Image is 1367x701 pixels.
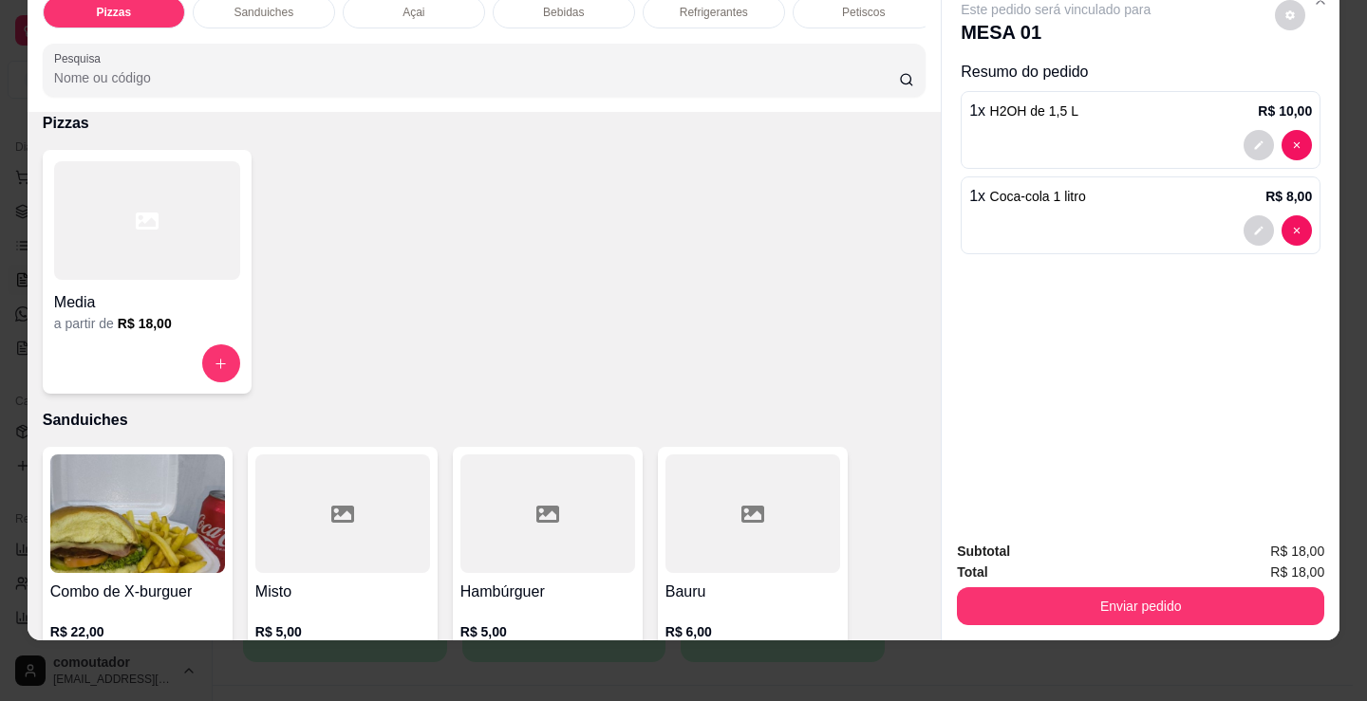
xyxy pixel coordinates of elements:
[50,581,225,603] h4: Combo de X-burguer
[1282,215,1312,246] button: decrease-product-quantity
[969,100,1078,122] p: 1 x
[1282,130,1312,160] button: decrease-product-quantity
[54,314,240,333] div: a partir de
[255,622,430,641] p: R$ 5,00
[50,622,225,641] p: R$ 22,00
[96,5,131,20] p: Pizzas
[234,5,293,20] p: Sanduiches
[1270,541,1324,562] span: R$ 18,00
[1270,562,1324,582] span: R$ 18,00
[43,112,926,135] p: Pizzas
[54,68,900,87] input: Pesquisa
[1244,215,1274,246] button: decrease-product-quantity
[1265,187,1312,206] p: R$ 8,00
[460,622,635,641] p: R$ 5,00
[969,185,1086,208] p: 1 x
[961,61,1320,83] p: Resumo do pedido
[665,581,840,603] h4: Bauru
[1244,130,1274,160] button: decrease-product-quantity
[957,544,1010,559] strong: Subtotal
[990,103,1078,119] span: H2OH de 1,5 L
[255,581,430,603] h4: Misto
[202,344,240,382] button: increase-product-quantity
[957,587,1324,625] button: Enviar pedido
[403,5,424,20] p: Açai
[118,314,172,333] h6: R$ 18,00
[54,291,240,314] h4: Media
[990,189,1086,204] span: Coca-cola 1 litro
[961,19,1151,46] p: MESA 01
[957,564,987,580] strong: Total
[54,50,107,66] label: Pesquisa
[842,5,885,20] p: Petiscos
[50,454,225,573] img: product-image
[1258,101,1312,120] p: R$ 10,00
[680,5,748,20] p: Refrigerantes
[43,409,926,432] p: Sanduiches
[460,581,635,603] h4: Hambúrguer
[543,5,584,20] p: Bebidas
[665,622,840,641] p: R$ 6,00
